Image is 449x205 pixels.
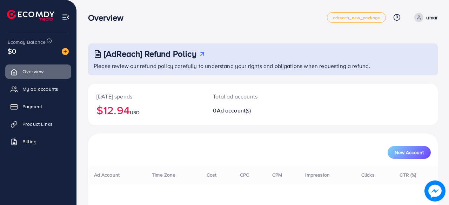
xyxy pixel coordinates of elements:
span: My ad accounts [22,86,58,93]
span: Billing [22,138,36,145]
img: image [424,180,445,201]
span: New Account [395,150,424,155]
button: New Account [388,146,431,159]
span: Payment [22,103,42,110]
p: Total ad accounts [213,92,283,101]
img: menu [62,13,70,21]
span: Product Links [22,121,53,128]
span: adreach_new_package [333,15,380,20]
a: Overview [5,64,71,78]
a: Product Links [5,117,71,131]
a: umar [411,13,438,22]
span: Ecomdy Balance [8,39,46,46]
a: adreach_new_package [327,12,386,23]
a: Payment [5,100,71,114]
span: USD [130,109,140,116]
p: umar [426,13,438,22]
span: Overview [22,68,43,75]
p: Please review our refund policy carefully to understand your rights and obligations when requesti... [94,62,434,70]
h2: $12.94 [96,103,196,117]
img: image [62,48,69,55]
h2: 0 [213,107,283,114]
span: Ad account(s) [217,107,251,114]
a: My ad accounts [5,82,71,96]
a: Billing [5,135,71,149]
span: $0 [8,46,16,56]
p: [DATE] spends [96,92,196,101]
h3: [AdReach] Refund Policy [104,49,196,59]
h3: Overview [88,13,129,23]
img: logo [7,10,54,21]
